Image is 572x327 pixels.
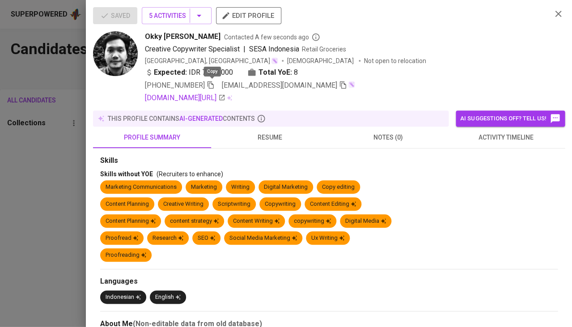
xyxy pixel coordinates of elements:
[348,81,355,88] img: magic_wand.svg
[294,67,298,78] span: 8
[106,251,146,259] div: Proofreading
[106,234,138,242] div: Proofread
[364,56,426,65] p: Not open to relocation
[145,93,225,103] a: [DOMAIN_NAME][URL]
[229,234,297,242] div: Social Media Marketing
[249,45,299,53] span: SESA Indonesia
[271,57,278,64] img: magic_wand.svg
[145,56,278,65] div: [GEOGRAPHIC_DATA], [GEOGRAPHIC_DATA]
[231,183,250,191] div: Writing
[157,170,223,178] span: (Recruiters to enhance)
[106,293,141,302] div: Indonesian
[106,183,177,191] div: Marketing Communications
[155,293,181,302] div: English
[322,183,355,191] div: Copy editing
[100,156,558,166] div: Skills
[264,183,308,191] div: Digital Marketing
[243,44,246,55] span: |
[287,56,355,65] span: [DEMOGRAPHIC_DATA]
[170,217,219,225] div: content strategy
[302,46,346,53] span: Retail Groceries
[100,276,558,287] div: Languages
[233,217,280,225] div: Content Writing
[335,132,442,143] span: notes (0)
[145,67,233,78] div: IDR 7.000.000
[179,115,223,122] span: AI-generated
[310,200,356,208] div: Content Editing
[216,132,324,143] span: resume
[265,200,296,208] div: Copywriting
[258,67,292,78] b: Total YoE:
[145,31,220,42] span: Okky [PERSON_NAME]
[452,132,559,143] span: activity timeline
[294,217,331,225] div: copywriting
[224,33,320,42] span: Contacted A few seconds ago
[108,114,255,123] p: this profile contains contents
[98,132,206,143] span: profile summary
[191,183,217,191] div: Marketing
[311,33,320,42] svg: By Batam recruiter
[142,7,212,24] button: 5 Activities
[345,217,386,225] div: Digital Media
[311,234,344,242] div: Ux Writing
[100,170,153,178] span: Skills without YOE
[218,200,250,208] div: Scriptwriting
[93,31,138,76] img: d880f79abd212b62074255a9c3a6e8de.jpg
[106,217,156,225] div: Content Planning
[216,7,281,24] button: edit profile
[154,67,187,78] b: Expected:
[163,200,203,208] div: Creative Writing
[216,12,281,19] a: edit profile
[106,200,149,208] div: Content Planning
[198,234,215,242] div: SEO
[456,110,565,127] button: AI suggestions off? Tell us!
[145,45,240,53] span: Creative Copywriter Specialist
[153,234,183,242] div: Research
[222,81,337,89] span: [EMAIL_ADDRESS][DOMAIN_NAME]
[145,81,205,89] span: [PHONE_NUMBER]
[149,10,204,21] span: 5 Activities
[460,113,560,124] span: AI suggestions off? Tell us!
[223,10,274,21] span: edit profile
